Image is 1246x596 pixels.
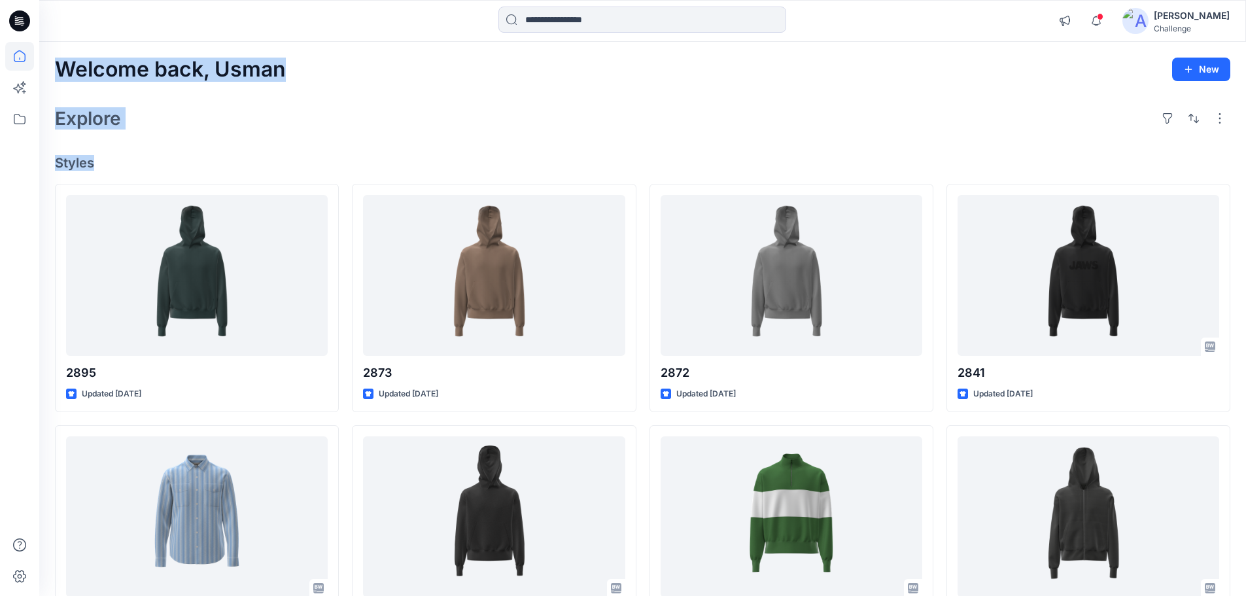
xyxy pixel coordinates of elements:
[55,155,1230,171] h4: Styles
[1122,8,1149,34] img: avatar
[55,108,121,129] h2: Explore
[379,387,438,401] p: Updated [DATE]
[1154,8,1230,24] div: [PERSON_NAME]
[661,364,922,382] p: 2872
[363,364,625,382] p: 2873
[363,195,625,357] a: 2873
[55,58,286,82] h2: Welcome back, Usman
[66,364,328,382] p: 2895
[958,195,1219,357] a: 2841
[1172,58,1230,81] button: New
[1154,24,1230,33] div: Challenge
[958,364,1219,382] p: 2841
[973,387,1033,401] p: Updated [DATE]
[661,195,922,357] a: 2872
[82,387,141,401] p: Updated [DATE]
[66,195,328,357] a: 2895
[676,387,736,401] p: Updated [DATE]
